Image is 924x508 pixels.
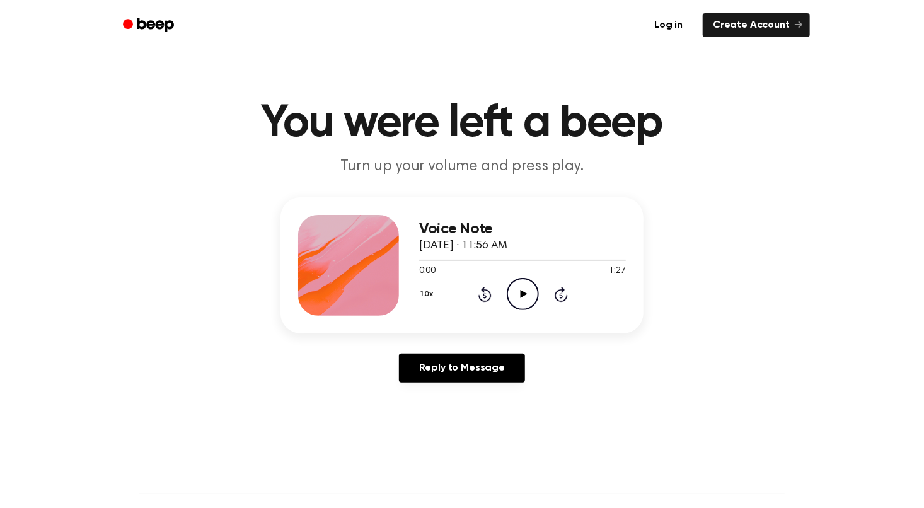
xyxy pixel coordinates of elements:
[220,156,704,177] p: Turn up your volume and press play.
[703,13,810,37] a: Create Account
[419,221,626,238] h3: Voice Note
[114,13,185,38] a: Beep
[419,240,507,251] span: [DATE] · 11:56 AM
[419,265,436,278] span: 0:00
[419,284,438,305] button: 1.0x
[609,265,626,278] span: 1:27
[399,354,525,383] a: Reply to Message
[642,11,695,40] a: Log in
[139,101,785,146] h1: You were left a beep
